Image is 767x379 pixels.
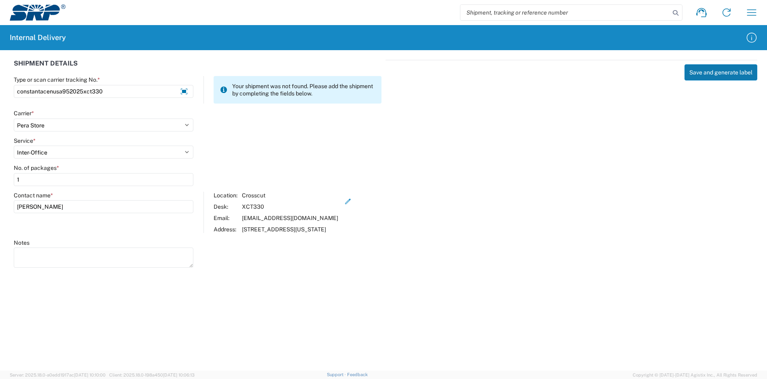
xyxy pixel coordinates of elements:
div: Crosscut [242,192,338,199]
div: Address: [214,226,238,233]
label: Carrier [14,110,34,117]
div: Email: [214,214,238,222]
div: [STREET_ADDRESS][US_STATE] [242,226,338,233]
label: Service [14,137,36,144]
label: Notes [14,239,30,246]
div: [EMAIL_ADDRESS][DOMAIN_NAME] [242,214,338,222]
button: Save and generate label [684,64,757,80]
label: Contact name [14,192,53,199]
img: srp [10,4,66,21]
span: Server: 2025.18.0-a0edd1917ac [10,373,106,377]
label: No. of packages [14,164,59,172]
div: Desk: [214,203,238,210]
span: Your shipment was not found. Please add the shipment by completing the fields below. [232,83,375,97]
div: Location: [214,192,238,199]
a: Support [327,372,347,377]
span: [DATE] 10:10:00 [74,373,106,377]
span: Copyright © [DATE]-[DATE] Agistix Inc., All Rights Reserved [633,371,757,379]
span: [DATE] 10:06:13 [163,373,195,377]
div: XCT330 [242,203,338,210]
div: SHIPMENT DETAILS [14,60,381,76]
h2: Internal Delivery [10,33,66,42]
span: Client: 2025.18.0-198a450 [109,373,195,377]
label: Type or scan carrier tracking No. [14,76,100,83]
input: Shipment, tracking or reference number [460,5,670,20]
a: Feedback [347,372,368,377]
